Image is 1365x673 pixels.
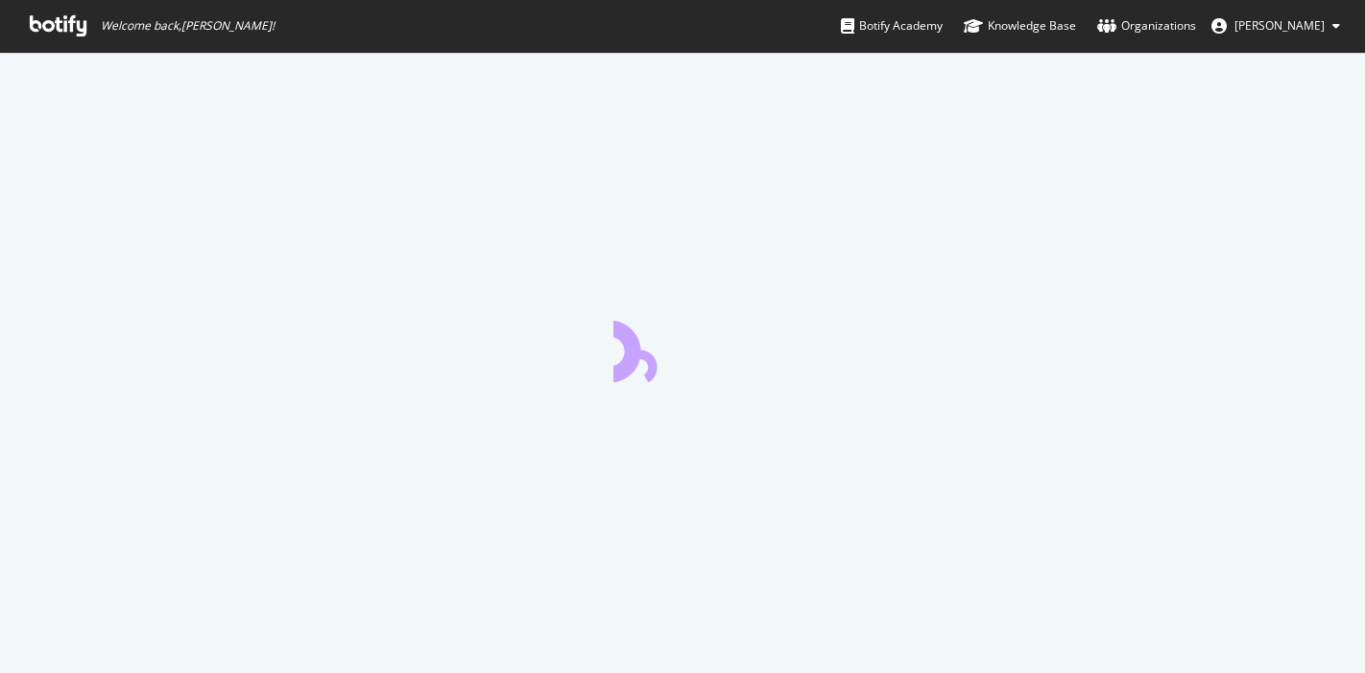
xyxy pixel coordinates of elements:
[841,16,943,36] div: Botify Academy
[964,16,1076,36] div: Knowledge Base
[613,313,752,382] div: animation
[1234,17,1325,34] span: Jean-Baptiste Picot
[1196,11,1355,41] button: [PERSON_NAME]
[101,18,275,34] span: Welcome back, [PERSON_NAME] !
[1097,16,1196,36] div: Organizations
